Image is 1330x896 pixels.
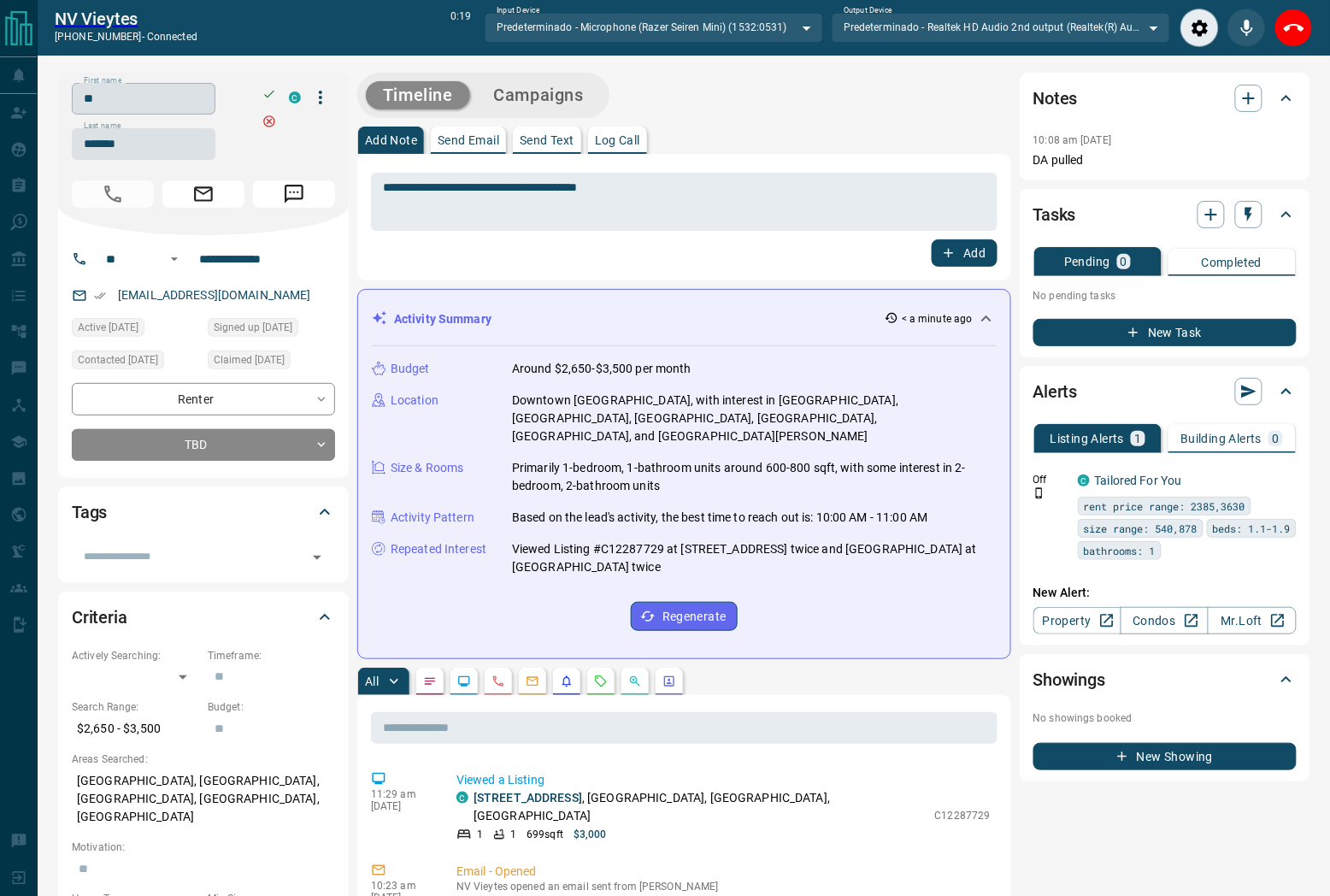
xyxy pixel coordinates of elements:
[1033,743,1297,770] button: New Showing
[366,81,470,109] button: Timeline
[55,29,197,44] p: [PHONE_NUMBER] -
[844,5,892,16] label: Output Device
[662,675,676,688] svg: Agent Actions
[1084,520,1198,537] span: size range: 540,878
[208,648,335,663] p: Timeframe:
[438,134,499,146] p: Send Email
[1050,433,1125,445] p: Listing Alerts
[78,351,158,368] span: Contacted [DATE]
[423,675,437,688] svg: Notes
[560,675,574,688] svg: Listing Alerts
[1084,542,1156,559] span: bathrooms: 1
[208,318,335,342] div: Sun Oct 12 2025
[477,827,483,842] p: 1
[1033,194,1297,235] div: Tasks
[78,319,138,336] span: Active [DATE]
[214,351,285,368] span: Claimed [DATE]
[118,288,311,302] a: [EMAIL_ADDRESS][DOMAIN_NAME]
[72,492,335,533] div: Tags
[512,459,997,495] p: Primarily 1-bedroom, 1-bathroom units around 600-800 sqft, with some interest in 2-bedroom, 2-bat...
[510,827,516,842] p: 1
[372,304,997,335] div: Activity Summary< a minute ago
[72,351,199,374] div: Sun Oct 12 2025
[1121,607,1209,634] a: Condos
[1095,474,1182,487] a: Tailored For You
[1033,319,1297,346] button: New Task
[1033,487,1045,499] svg: Push Notification Only
[208,351,335,374] div: Sun Oct 12 2025
[72,648,199,663] p: Actively Searching:
[365,134,417,146] p: Add Note
[491,675,505,688] svg: Calls
[520,134,574,146] p: Send Text
[456,863,991,881] p: Email - Opened
[1272,433,1279,445] p: 0
[527,827,563,842] p: 699 sqft
[84,75,121,86] label: First name
[902,311,973,327] p: < a minute ago
[456,771,991,789] p: Viewed a Listing
[1033,151,1297,169] p: DA pulled
[1180,433,1262,445] p: Building Alerts
[1274,9,1313,47] div: End Call
[164,249,185,269] button: Open
[497,5,540,16] label: Input Device
[1227,9,1266,47] div: Mute
[631,602,738,631] button: Regenerate
[512,509,928,527] p: Based on the lead's activity, the best time to reach out is: 10:00 AM - 11:00 AM
[456,881,991,893] p: NV Vieytes opened an email sent from [PERSON_NAME]
[457,675,471,688] svg: Lead Browsing Activity
[72,383,335,415] div: Renter
[391,509,474,527] p: Activity Pattern
[55,9,197,29] a: NV Vieytes
[72,767,335,831] p: [GEOGRAPHIC_DATA], [GEOGRAPHIC_DATA], [GEOGRAPHIC_DATA], [GEOGRAPHIC_DATA], [GEOGRAPHIC_DATA]
[208,699,335,715] p: Budget:
[72,604,127,631] h2: Criteria
[289,91,301,103] div: condos.ca
[1033,378,1078,405] h2: Alerts
[477,81,601,109] button: Campaigns
[1208,607,1296,634] a: Mr.Loft
[628,675,642,688] svg: Opportunities
[72,597,335,638] div: Criteria
[162,180,244,208] span: Email
[1134,433,1141,445] p: 1
[512,360,691,378] p: Around $2,650-$3,500 per month
[485,13,823,42] div: Predeterminado - Microphone (Razer Seiren Mini) (1532:0531)
[214,319,292,336] span: Signed up [DATE]
[1033,607,1121,634] a: Property
[72,752,335,767] p: Areas Searched:
[391,459,464,477] p: Size & Rooms
[832,13,1170,42] div: Predeterminado - Realtek HD Audio 2nd output (Realtek(R) Audio)
[72,699,199,715] p: Search Range:
[391,392,438,410] p: Location
[1033,666,1106,693] h2: Showings
[72,840,335,855] p: Motivation:
[932,239,997,267] button: Add
[512,392,997,445] p: Downtown [GEOGRAPHIC_DATA], with interest in [GEOGRAPHIC_DATA], [GEOGRAPHIC_DATA], [GEOGRAPHIC_DA...
[1078,475,1090,486] div: condos.ca
[72,715,199,743] p: $2,650 - $3,500
[1033,85,1078,112] h2: Notes
[1033,201,1076,228] h2: Tasks
[526,675,539,688] svg: Emails
[594,675,608,688] svg: Requests
[371,788,431,800] p: 11:29 am
[394,310,491,328] p: Activity Summary
[72,318,199,342] div: Sun Oct 12 2025
[1084,498,1245,515] span: rent price range: 2385,3630
[1033,659,1297,700] div: Showings
[72,180,154,208] span: Call
[595,134,640,146] p: Log Call
[1033,584,1297,602] p: New Alert:
[84,121,121,132] label: Last name
[72,498,107,526] h2: Tags
[371,800,431,812] p: [DATE]
[1121,256,1127,268] p: 0
[371,880,431,892] p: 10:23 am
[72,429,335,461] div: TBD
[935,808,991,823] p: C12287729
[1033,78,1297,119] div: Notes
[305,545,329,569] button: Open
